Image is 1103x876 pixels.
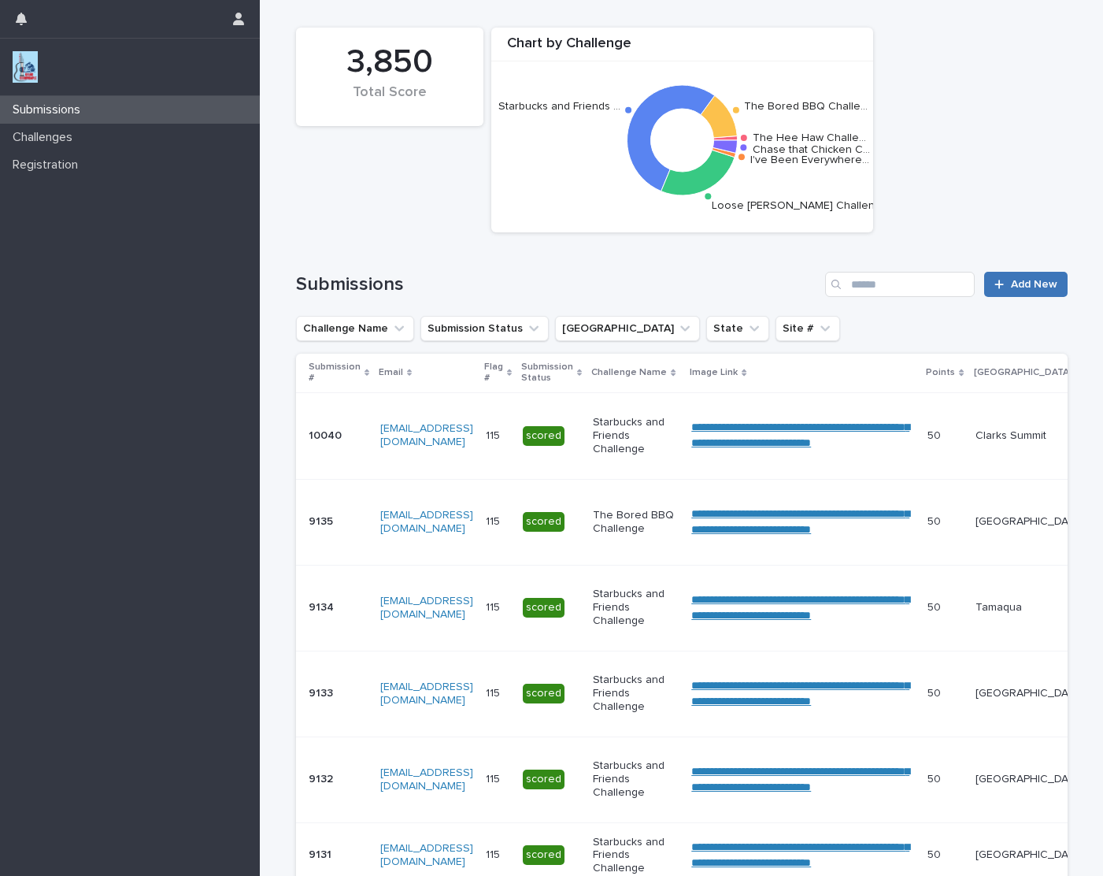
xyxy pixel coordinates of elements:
[420,316,549,341] button: Submission Status
[927,598,944,614] p: 50
[750,154,869,165] text: I've Been Everywhere…
[927,426,944,443] p: 50
[323,43,457,82] div: 3,850
[593,588,679,627] p: Starbucks and Friends Challenge
[486,684,503,700] p: 115
[380,843,473,867] a: [EMAIL_ADDRESS][DOMAIN_NAME]
[486,845,503,862] p: 115
[975,848,1084,862] p: [GEOGRAPHIC_DATA]
[984,272,1067,297] a: Add New
[523,426,564,446] div: scored
[927,684,944,700] p: 50
[486,770,503,786] p: 115
[690,364,738,381] p: Image Link
[591,364,667,381] p: Challenge Name
[775,316,840,341] button: Site #
[380,767,473,792] a: [EMAIL_ADDRESS][DOMAIN_NAME]
[486,512,503,529] p: 115
[379,364,403,381] p: Email
[975,601,1084,614] p: Tamaqua
[486,598,503,614] p: 115
[927,512,944,529] p: 50
[753,132,866,143] text: The Hee Haw Challe…
[523,512,564,532] div: scored
[752,143,869,154] text: Chase that Chicken C…
[491,35,873,61] div: Chart by Challenge
[523,598,564,618] div: scored
[309,770,336,786] p: 9132
[523,845,564,865] div: scored
[323,84,457,117] div: Total Score
[1011,279,1057,290] span: Add New
[6,102,93,117] p: Submissions
[593,674,679,713] p: Starbucks and Friends Challenge
[523,684,564,703] div: scored
[975,687,1084,700] p: [GEOGRAPHIC_DATA]
[927,845,944,862] p: 50
[309,426,345,443] p: 10040
[593,509,679,536] p: The Bored BBQ Challenge
[975,773,1084,786] p: [GEOGRAPHIC_DATA]
[380,510,473,534] a: [EMAIL_ADDRESS][DOMAIN_NAME]
[521,358,573,388] p: Submission Status
[498,101,620,112] text: Starbucks and Friends …
[309,598,337,614] p: 9134
[744,101,868,112] text: The Bored BBQ Challe…
[825,272,975,297] input: Search
[975,429,1084,443] p: Clarks Summit
[593,416,679,455] p: Starbucks and Friends Challenge
[309,684,336,700] p: 9133
[296,273,820,296] h1: Submissions
[975,515,1084,529] p: [GEOGRAPHIC_DATA]
[309,358,361,388] p: Submission #
[380,596,473,620] a: [EMAIL_ADDRESS][DOMAIN_NAME]
[6,130,85,145] p: Challenges
[486,426,503,443] p: 115
[974,364,1072,381] p: [GEOGRAPHIC_DATA]
[296,316,414,341] button: Challenge Name
[927,770,944,786] p: 50
[484,358,503,388] p: Flag #
[593,759,679,799] p: Starbucks and Friends Challenge
[309,512,336,529] p: 9135
[6,158,91,173] p: Registration
[523,770,564,789] div: scored
[555,316,700,341] button: Closest City
[309,845,335,862] p: 9131
[13,51,38,83] img: jxsLJbdS1eYBI7rVAS4p
[380,681,473,706] a: [EMAIL_ADDRESS][DOMAIN_NAME]
[706,316,769,341] button: State
[926,364,955,381] p: Points
[712,199,888,210] text: Loose [PERSON_NAME] Challenge
[380,423,473,447] a: [EMAIL_ADDRESS][DOMAIN_NAME]
[593,836,679,875] p: Starbucks and Friends Challenge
